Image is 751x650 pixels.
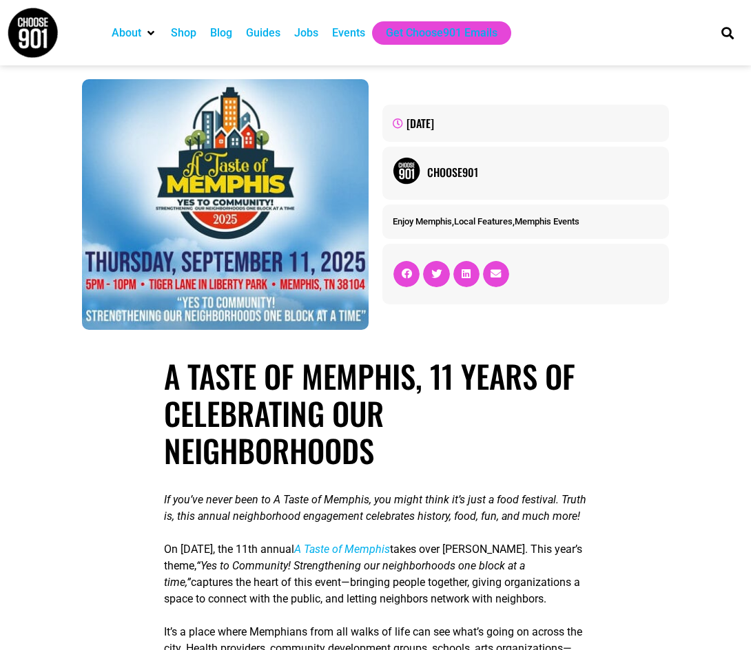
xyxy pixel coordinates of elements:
h1: A TASTE OF MEMPHIS, 11 Years of Celebrating Our Neighborhoods [164,357,587,469]
span: takes over [PERSON_NAME]. This year’s theme, [164,543,582,572]
a: Memphis Events [515,216,579,227]
a: Guides [246,25,280,41]
a: Local Features [454,216,513,227]
img: Event flyer for "A Taste of Memphis 2025" on September 11, 2025, at Tiger Lane in Liberty Park, M... [82,79,369,330]
a: Enjoy Memphis [393,216,452,227]
time: [DATE] [407,115,434,132]
img: Picture of Choose901 [393,157,420,185]
div: Share on facebook [393,261,420,287]
span: If you’ve never been to A Taste of Memphis, you might think it’s just a food festival. Truth is, ... [164,493,586,523]
nav: Main nav [105,21,702,45]
a: A Taste of Memphis [294,543,390,556]
div: Share on email [483,261,509,287]
div: About [105,21,164,45]
div: Share on linkedin [453,261,480,287]
a: Events [332,25,365,41]
a: Get Choose901 Emails [386,25,497,41]
a: Jobs [294,25,318,41]
span: captures the heart of this event—bringing people together, giving organizations a space to connec... [164,576,580,605]
div: Share on twitter [423,261,449,287]
span: , , [393,216,579,227]
a: About [112,25,141,41]
a: Choose901 [427,164,659,180]
span: On [DATE], the 11th annual [164,543,294,556]
span: “Yes to Community! Strengthening our neighborhoods one block at a time,” [164,559,525,589]
a: Shop [171,25,196,41]
a: Blog [210,25,232,41]
div: Search [717,21,739,44]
